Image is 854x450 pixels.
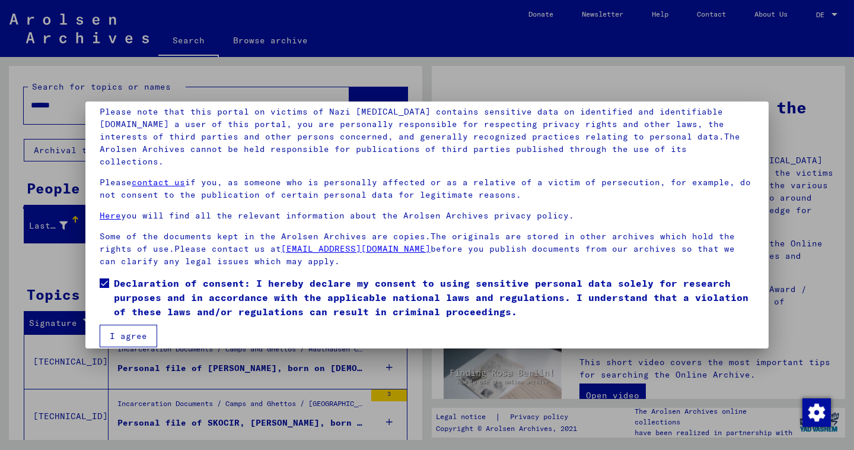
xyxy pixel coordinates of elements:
p: Please if you, as someone who is personally affected or as a relative of a victim of persecution,... [100,176,754,201]
span: Declaration of consent: I hereby declare my consent to using sensitive personal data solely for r... [114,276,754,319]
p: Please note that this portal on victims of Nazi [MEDICAL_DATA] contains sensitive data on identif... [100,106,754,168]
p: you will find all the relevant information about the Arolsen Archives privacy policy. [100,210,754,222]
a: contact us [132,177,185,188]
img: Zustimmung ändern [802,398,831,427]
p: Some of the documents kept in the Arolsen Archives are copies.The originals are stored in other a... [100,230,754,268]
a: [EMAIL_ADDRESS][DOMAIN_NAME] [281,243,431,254]
button: I agree [100,325,157,347]
a: Here [100,210,121,221]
